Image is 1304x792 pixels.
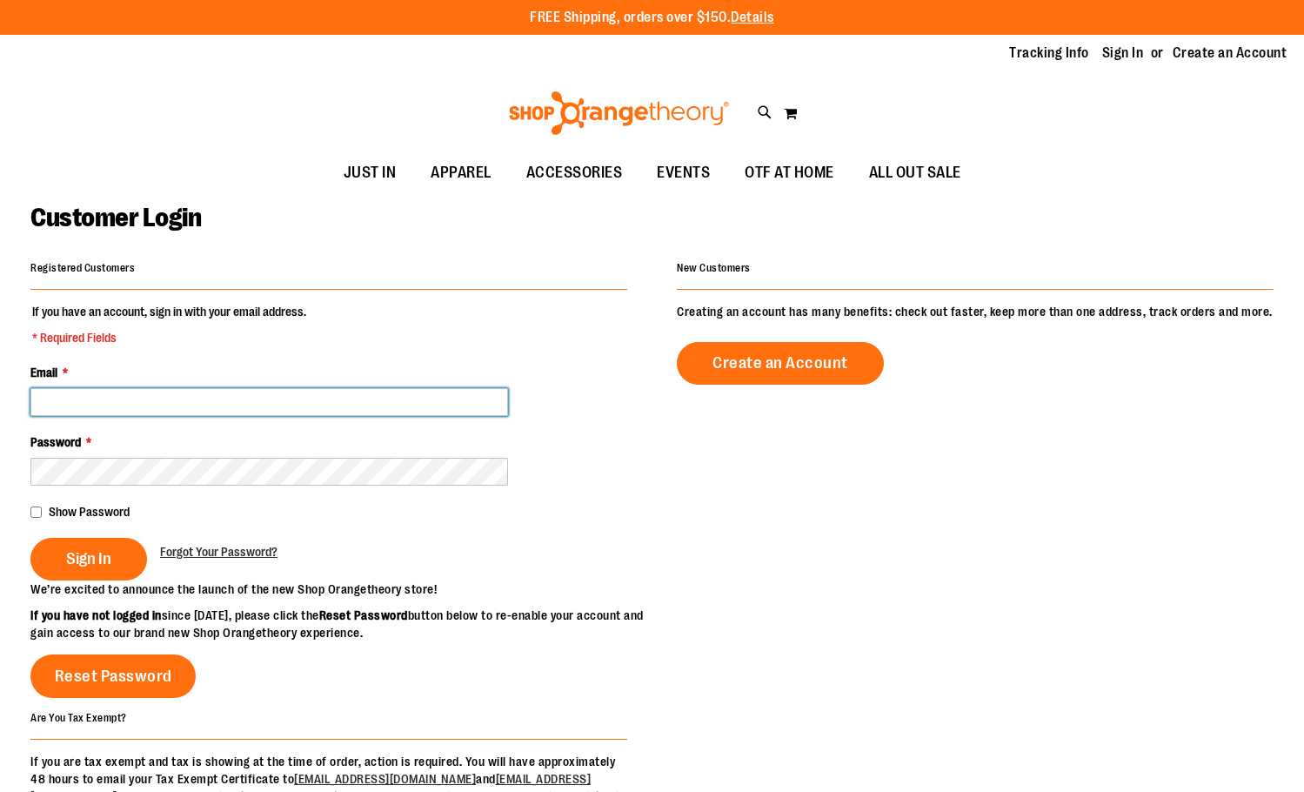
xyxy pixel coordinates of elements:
[530,8,774,28] p: FREE Shipping, orders over $150.
[30,608,162,622] strong: If you have not logged in
[30,262,135,274] strong: Registered Customers
[745,153,834,192] span: OTF AT HOME
[344,153,397,192] span: JUST IN
[30,538,147,581] button: Sign In
[30,654,196,698] a: Reset Password
[1173,44,1287,63] a: Create an Account
[30,581,652,598] p: We’re excited to announce the launch of the new Shop Orangetheory store!
[55,667,172,686] span: Reset Password
[49,505,130,519] span: Show Password
[677,262,751,274] strong: New Customers
[30,203,201,232] span: Customer Login
[319,608,408,622] strong: Reset Password
[526,153,623,192] span: ACCESSORIES
[30,366,57,379] span: Email
[294,772,476,786] a: [EMAIL_ADDRESS][DOMAIN_NAME]
[869,153,961,192] span: ALL OUT SALE
[431,153,492,192] span: APPAREL
[30,607,652,641] p: since [DATE], please click the button below to re-enable your account and gain access to our bran...
[677,342,884,385] a: Create an Account
[30,711,127,723] strong: Are You Tax Exempt?
[1102,44,1144,63] a: Sign In
[731,10,774,25] a: Details
[32,329,306,346] span: * Required Fields
[712,353,848,373] span: Create an Account
[160,545,278,559] span: Forgot Your Password?
[30,303,308,346] legend: If you have an account, sign in with your email address.
[66,549,111,568] span: Sign In
[657,153,710,192] span: EVENTS
[677,303,1274,320] p: Creating an account has many benefits: check out faster, keep more than one address, track orders...
[30,435,81,449] span: Password
[1009,44,1089,63] a: Tracking Info
[160,543,278,560] a: Forgot Your Password?
[506,91,732,135] img: Shop Orangetheory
